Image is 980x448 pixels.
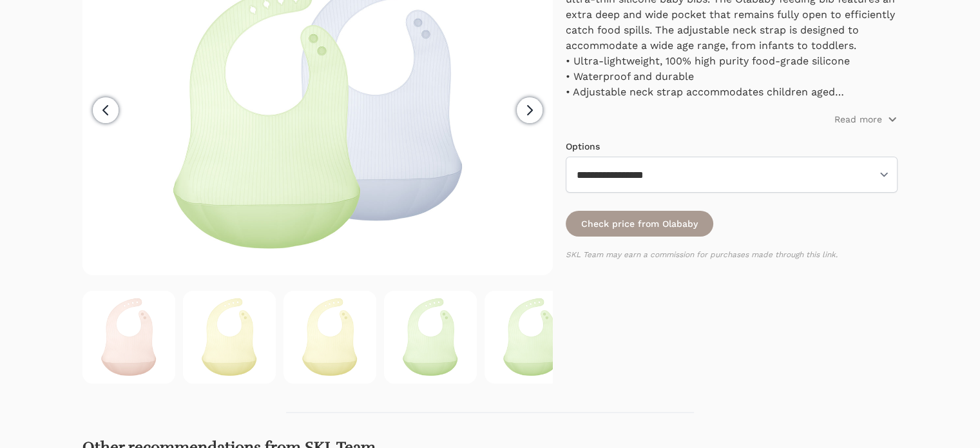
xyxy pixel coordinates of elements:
[566,54,898,69] p: • Ultra-lightweight, 100% high purity food-grade silicone
[566,84,898,100] p: • Adjustable neck strap accommodates children aged [DEMOGRAPHIC_DATA] months and up
[834,113,898,126] button: Read more
[566,69,898,84] p: • Waterproof and durable
[283,291,376,384] img: Silicone Bib - Olababy
[183,291,276,384] img: Silicone Bib - Olababy
[566,249,898,260] p: SKL Team may earn a commission for purchases made through this link.
[566,211,713,237] a: Check price from Olababy
[384,291,477,384] img: Silicone Bib - Olababy
[485,291,577,384] img: Silicone Bib - Olababy
[82,291,175,384] img: Silicone Bib - Olababy
[834,113,882,126] p: Read more
[566,141,600,151] label: Options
